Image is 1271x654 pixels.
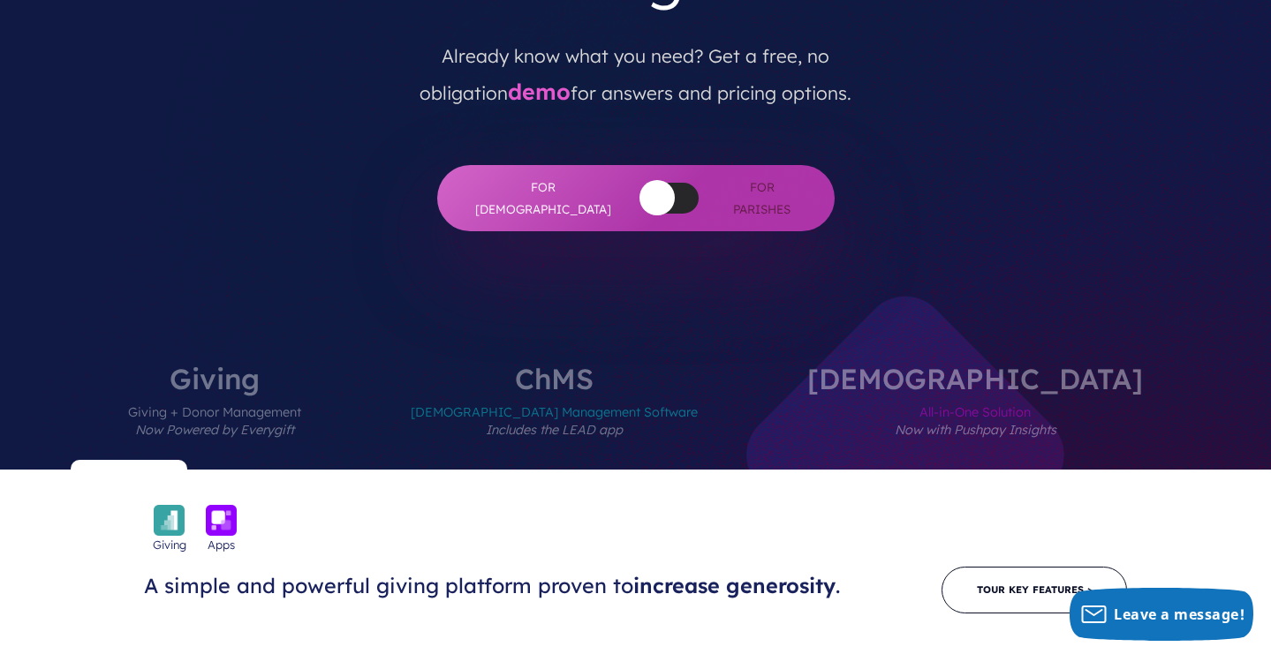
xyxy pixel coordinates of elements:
h3: A simple and powerful giving platform proven to . [144,573,858,599]
em: Now with Pushpay Insights [895,422,1056,438]
span: increase generosity [633,573,836,598]
label: Giving [75,365,354,470]
a: demo [508,78,571,105]
span: For Parishes [725,177,799,220]
em: Now Powered by Everygift [135,422,294,438]
em: Includes the LEAD app [486,422,623,438]
a: Tour Key Features > [942,567,1127,613]
span: For [DEMOGRAPHIC_DATA] [473,177,614,220]
img: icon_apps-bckgrnd-600x600-1.png [206,505,237,536]
label: ChMS [358,365,751,470]
label: [DEMOGRAPHIC_DATA] [754,365,1196,470]
span: [DEMOGRAPHIC_DATA] Management Software [411,393,698,470]
button: Leave a message! [1070,588,1253,641]
img: icon_giving-bckgrnd-600x600-1.png [154,505,185,536]
span: Apps [208,536,235,553]
p: Already know what you need? Get a free, no obligation for answers and pricing options. [382,22,889,112]
span: All-in-One Solution [807,393,1143,470]
span: Giving + Donor Management [128,393,301,470]
span: Giving [153,536,186,553]
span: Leave a message! [1114,605,1245,624]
